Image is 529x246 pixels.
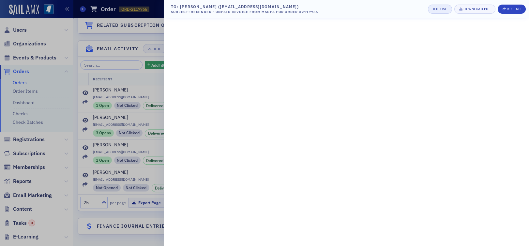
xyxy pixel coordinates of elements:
a: Download PDF [454,5,495,14]
div: Close [436,7,447,11]
div: Download PDF [463,7,491,11]
button: Close [428,5,452,14]
div: Subject: Reminder - Unpaid Invoice from MSCPA for Order #2117766 [171,9,318,15]
button: Resend [498,5,525,14]
div: To: [PERSON_NAME] ([EMAIL_ADDRESS][DOMAIN_NAME]) [171,4,318,9]
div: Resend [507,7,521,11]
